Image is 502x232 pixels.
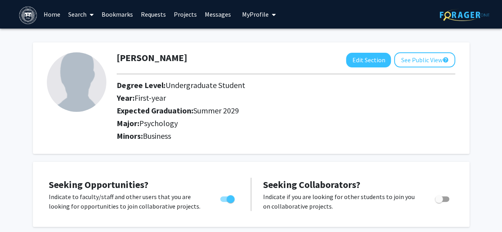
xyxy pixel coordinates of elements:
h2: Expected Graduation: [117,106,440,115]
span: Summer 2029 [193,105,239,115]
mat-icon: help [442,55,448,65]
p: Indicate if you are looking for other students to join you on collaborative projects. [263,192,420,211]
a: Bookmarks [98,0,137,28]
span: Seeking Opportunities? [49,178,148,191]
button: See Public View [394,52,455,67]
h2: Year: [117,93,440,103]
img: ForagerOne Logo [440,9,489,21]
h1: [PERSON_NAME] [117,52,187,64]
a: Requests [137,0,170,28]
span: Business [143,131,171,141]
div: Toggle [217,192,239,204]
div: Toggle [432,192,454,204]
a: Home [40,0,64,28]
p: Indicate to faculty/staff and other users that you are looking for opportunities to join collabor... [49,192,205,211]
span: Psychology [139,118,178,128]
a: Search [64,0,98,28]
a: Projects [170,0,201,28]
img: Brandeis University Logo [19,6,37,24]
span: First-year [135,93,166,103]
span: My Profile [242,10,269,18]
button: Edit Section [346,53,391,67]
h2: Minors: [117,131,455,141]
span: Undergraduate Student [165,80,245,90]
iframe: Chat [6,196,34,226]
a: Messages [201,0,235,28]
h2: Degree Level: [117,81,440,90]
span: Seeking Collaborators? [263,178,360,191]
h2: Major: [117,119,455,128]
img: Profile Picture [47,52,106,112]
